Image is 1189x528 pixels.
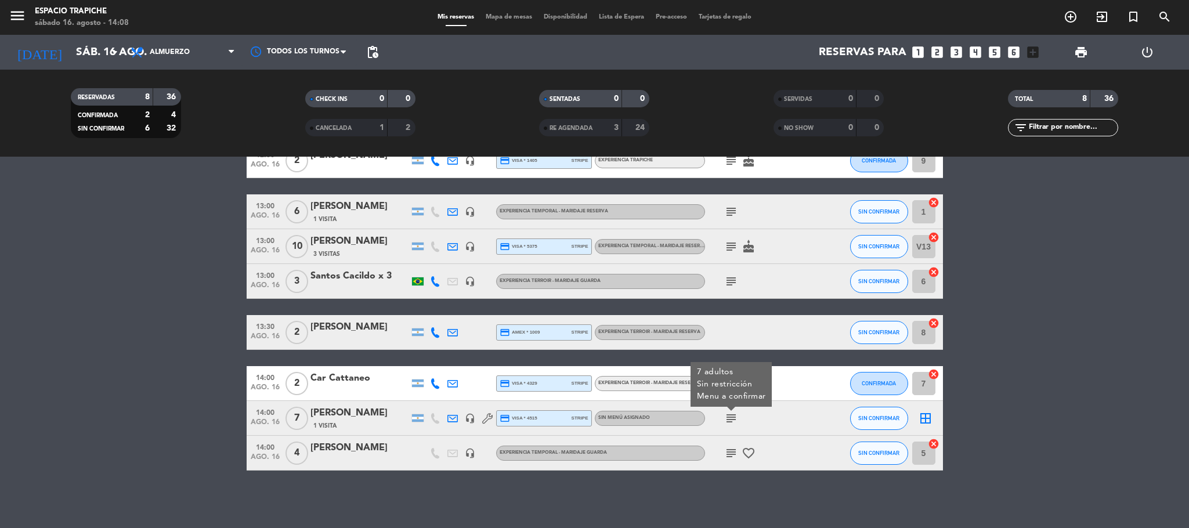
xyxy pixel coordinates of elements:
span: SIN CONFIRMAR [858,329,899,335]
span: ago. 16 [251,384,280,397]
span: 2 [285,149,308,172]
strong: 36 [1104,95,1116,103]
i: credit_card [500,378,510,389]
span: SIN CONFIRMAR [858,243,899,249]
strong: 0 [380,95,384,103]
button: CONFIRMADA [850,372,908,395]
i: credit_card [500,327,510,338]
i: credit_card [500,155,510,166]
span: print [1074,45,1088,59]
span: stripe [572,328,588,336]
span: 2 [285,372,308,395]
span: amex * 1009 [500,327,540,338]
span: visa * 4329 [500,378,537,389]
i: cancel [928,368,939,380]
strong: 2 [406,124,413,132]
i: add_box [1025,45,1040,60]
i: menu [9,7,26,24]
span: 2 [285,321,308,344]
button: SIN CONFIRMAR [850,442,908,465]
div: LOG OUT [1114,35,1180,70]
strong: 0 [848,95,853,103]
i: looks_5 [987,45,1002,60]
i: subject [724,240,738,254]
div: 7 adultos Sin restricción Menu a confirmar [696,366,765,403]
span: SIN CONFIRMAR [858,450,899,456]
span: SIN CONFIRMAR [78,126,124,132]
strong: 1 [380,124,384,132]
span: SIN CONFIRMAR [858,415,899,421]
i: [DATE] [9,39,70,65]
i: cancel [928,438,939,450]
i: headset_mic [465,413,475,424]
strong: 0 [848,124,853,132]
div: [PERSON_NAME] [310,199,409,214]
span: Almuerzo [150,48,190,56]
i: looks_6 [1006,45,1021,60]
i: cancel [928,232,939,243]
span: CONFIRMADA [862,157,896,164]
span: 3 Visitas [313,249,340,259]
i: cancel [928,266,939,278]
div: [PERSON_NAME] [310,320,409,335]
i: subject [724,154,738,168]
span: SERVIDAS [784,96,812,102]
i: subject [724,205,738,219]
i: subject [724,446,738,460]
span: ago. 16 [251,418,280,432]
div: [PERSON_NAME] [310,406,409,421]
span: 1 Visita [313,421,337,431]
strong: 24 [635,124,647,132]
span: CONFIRMADA [862,380,896,386]
span: CANCELADA [316,125,352,131]
span: SIN CONFIRMAR [858,278,899,284]
span: 14:00 [251,370,280,384]
span: SENTADAS [550,96,580,102]
span: 7 [285,407,308,430]
span: Reservas para [819,46,906,59]
span: ago. 16 [251,161,280,174]
strong: 2 [145,111,150,119]
span: visa * 1405 [500,155,537,166]
button: SIN CONFIRMAR [850,200,908,223]
span: CONFIRMADA [78,113,118,118]
i: exit_to_app [1095,10,1109,24]
i: border_all [919,411,933,425]
button: CONFIRMADA [850,149,908,172]
i: cake [742,154,756,168]
button: menu [9,7,26,28]
span: visa * 5375 [500,241,537,252]
div: [PERSON_NAME] [310,234,409,249]
i: turned_in_not [1126,10,1140,24]
i: favorite_border [742,446,756,460]
strong: 0 [874,95,881,103]
span: Disponibilidad [538,14,593,20]
span: 13:00 [251,268,280,281]
span: stripe [572,379,588,387]
span: CHECK INS [316,96,348,102]
strong: 0 [874,124,881,132]
i: looks_two [930,45,945,60]
i: subject [724,411,738,425]
button: SIN CONFIRMAR [850,270,908,293]
i: add_circle_outline [1064,10,1078,24]
span: 13:00 [251,233,280,247]
input: Filtrar por nombre... [1028,121,1118,134]
span: Lista de Espera [593,14,650,20]
i: headset_mic [465,241,475,252]
span: SIN CONFIRMAR [858,208,899,215]
span: ago. 16 [251,453,280,466]
i: credit_card [500,413,510,424]
span: stripe [572,414,588,422]
span: 10 [285,235,308,258]
i: headset_mic [465,207,475,217]
button: SIN CONFIRMAR [850,235,908,258]
button: SIN CONFIRMAR [850,407,908,430]
div: sábado 16. agosto - 14:08 [35,17,129,29]
span: RESERVADAS [78,95,115,100]
i: cake [742,240,756,254]
span: Experiencia Terroir - Maridaje Reserva [598,381,700,385]
i: power_settings_new [1140,45,1154,59]
span: Mapa de mesas [480,14,538,20]
span: 13:00 [251,198,280,212]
